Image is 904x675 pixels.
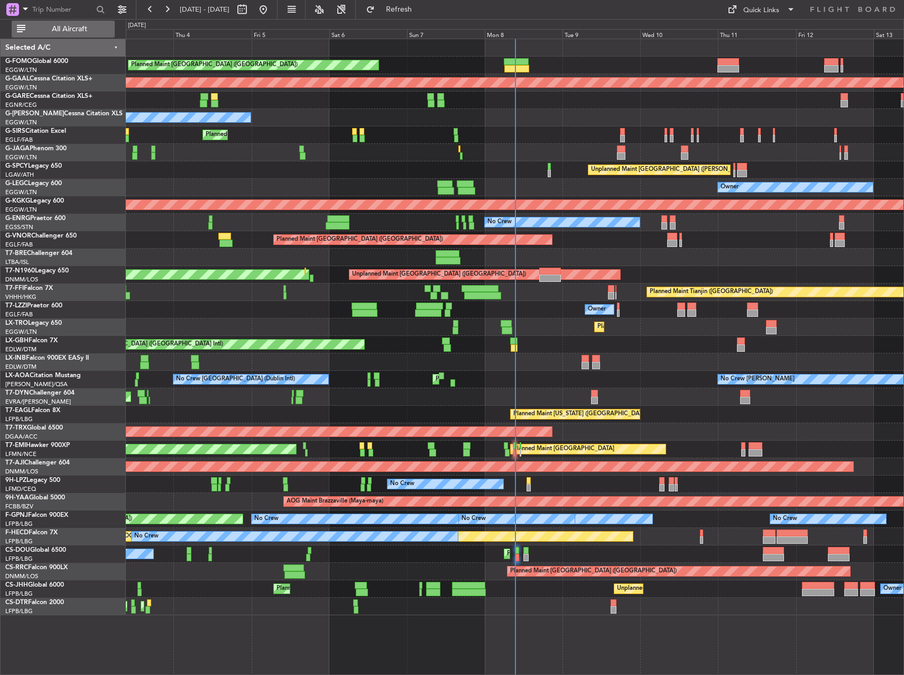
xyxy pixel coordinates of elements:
a: CS-JHHGlobal 6000 [5,582,64,588]
a: EGGW/LTN [5,188,37,196]
span: LX-INB [5,355,26,361]
a: EGGW/LTN [5,153,37,161]
div: Planned Maint [GEOGRAPHIC_DATA] ([GEOGRAPHIC_DATA]) [206,127,372,143]
div: Sat 6 [329,29,407,39]
a: G-JAGAPhenom 300 [5,145,67,152]
a: EVRA/[PERSON_NAME] [5,398,71,406]
div: No Crew [390,476,414,492]
a: EGGW/LTN [5,206,37,214]
a: F-GPNJFalcon 900EX [5,512,68,518]
a: G-VNORChallenger 650 [5,233,77,239]
a: LFPB/LBG [5,537,33,545]
span: 9H-YAA [5,495,29,501]
div: Fri 12 [796,29,874,39]
div: Owner [883,581,901,597]
a: EGGW/LTN [5,66,37,74]
a: LFPB/LBG [5,590,33,598]
a: EDLW/DTM [5,363,36,371]
a: LX-INBFalcon 900EX EASy II [5,355,89,361]
a: EGLF/FAB [5,241,33,249]
span: T7-BRE [5,250,27,257]
a: DNMM/LOS [5,572,38,580]
div: Fri 5 [252,29,329,39]
span: CS-JHH [5,582,28,588]
div: AOG Maint Brazzaville (Maya-maya) [287,494,383,509]
a: CS-DTRFalcon 2000 [5,599,64,606]
a: G-GARECessna Citation XLS+ [5,93,93,99]
span: G-JAGA [5,145,30,152]
span: T7-FFI [5,285,24,291]
div: No Crew [487,214,512,230]
a: G-[PERSON_NAME]Cessna Citation XLS [5,111,123,117]
a: LFMN/NCE [5,450,36,458]
a: 9H-YAAGlobal 5000 [5,495,65,501]
a: EGLF/FAB [5,136,33,144]
div: Planned Maint [GEOGRAPHIC_DATA] ([GEOGRAPHIC_DATA]) [276,232,443,248]
span: T7-EMI [5,442,26,449]
div: [DATE] [128,21,146,30]
div: Planned Maint [GEOGRAPHIC_DATA] ([GEOGRAPHIC_DATA]) [131,57,298,73]
a: T7-EMIHawker 900XP [5,442,70,449]
div: Unplanned Maint [GEOGRAPHIC_DATA] ([GEOGRAPHIC_DATA]) [352,267,526,282]
input: Trip Number [32,2,93,17]
a: LTBA/ISL [5,258,29,266]
a: LFPB/LBG [5,520,33,528]
span: G-VNOR [5,233,31,239]
button: Quick Links [722,1,800,18]
div: No Crew [773,511,797,527]
a: EGGW/LTN [5,328,37,336]
a: G-SPCYLegacy 650 [5,163,62,169]
a: LFMD/CEQ [5,485,36,493]
a: G-SIRSCitation Excel [5,128,66,134]
a: G-FOMOGlobal 6000 [5,58,68,65]
a: F-HECDFalcon 7X [5,530,58,536]
a: T7-EAGLFalcon 8X [5,407,60,414]
a: 9H-LPZLegacy 500 [5,477,60,484]
div: Wed 3 [96,29,173,39]
span: G-[PERSON_NAME] [5,111,64,117]
a: G-GAALCessna Citation XLS+ [5,76,93,82]
div: Tue 9 [562,29,640,39]
div: Thu 4 [173,29,251,39]
a: DNMM/LOS [5,468,38,476]
span: T7-AJI [5,460,24,466]
a: DNMM/LOS [5,276,38,284]
a: CS-RRCFalcon 900LX [5,564,68,571]
a: EGSS/STN [5,223,33,231]
div: Planned Maint [GEOGRAPHIC_DATA] [513,441,614,457]
a: EGGW/LTN [5,118,37,126]
span: G-LEGC [5,180,28,187]
span: LX-GBH [5,337,29,344]
span: Refresh [377,6,421,13]
div: Mon 8 [485,29,562,39]
a: G-KGKGLegacy 600 [5,198,64,204]
span: G-ENRG [5,215,30,222]
a: EGLF/FAB [5,311,33,318]
div: Planned Maint Dusseldorf [597,319,667,335]
a: DGAA/ACC [5,433,38,441]
span: G-SPCY [5,163,28,169]
a: CS-DOUGlobal 6500 [5,547,66,553]
a: LX-TROLegacy 650 [5,320,62,326]
span: CS-RRC [5,564,28,571]
div: Quick Links [743,5,779,16]
a: T7-N1960Legacy 650 [5,268,69,274]
span: LX-AOA [5,372,30,379]
span: G-GAAL [5,76,30,82]
span: T7-LZZI [5,303,27,309]
div: Wed 10 [640,29,718,39]
span: T7-DYN [5,390,29,396]
a: FCBB/BZV [5,503,33,510]
div: Planned Maint [GEOGRAPHIC_DATA] ([GEOGRAPHIC_DATA]) [510,563,677,579]
div: Unplanned Maint [GEOGRAPHIC_DATA] ([GEOGRAPHIC_DATA] Intl) [617,581,801,597]
span: T7-TRX [5,425,27,431]
div: Planned Maint [GEOGRAPHIC_DATA] ([GEOGRAPHIC_DATA]) [507,546,674,562]
a: G-ENRGPraetor 600 [5,215,66,222]
button: Refresh [361,1,425,18]
div: No Crew [134,528,159,544]
a: T7-AJIChallenger 604 [5,460,70,466]
a: LFPB/LBG [5,607,33,615]
div: Owner [721,179,739,195]
a: LFPB/LBG [5,415,33,423]
span: CS-DOU [5,547,30,553]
